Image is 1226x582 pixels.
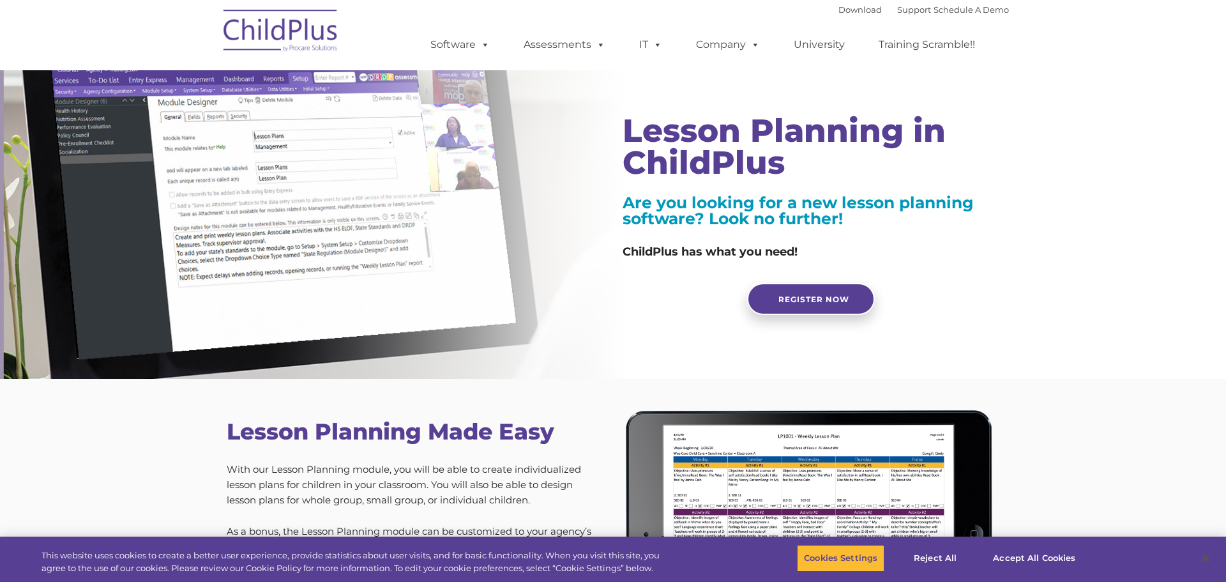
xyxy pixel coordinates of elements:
font: | [838,4,1009,15]
button: Close [1192,544,1220,572]
a: Schedule A Demo [934,4,1009,15]
p: As a bonus, the Lesson Planning module can be customized to your agency’s needs! [227,524,603,555]
a: Training Scramble!! [866,32,988,57]
strong: ChildPlus has what you need! [623,245,798,259]
a: Company [683,32,773,57]
a: Support [897,4,931,15]
p: With our Lesson Planning module, you will be able to create individualized lesson plans for child... [227,462,603,508]
span: Lesson Planning in ChildPlus [623,111,946,182]
span: Register Now [778,295,849,304]
a: Register Now [747,283,875,315]
a: IT [626,32,675,57]
button: Reject All [895,545,975,572]
strong: Are you looking for a new lesson planning software? Look no further! [623,193,974,228]
button: Cookies Settings [797,545,884,572]
a: Assessments [511,32,618,57]
span: Lesson Planning Made Easy [227,418,554,445]
div: This website uses cookies to create a better user experience, provide statistics about user visit... [42,549,674,574]
a: Download [838,4,882,15]
a: Software [418,32,503,57]
img: ChildPlus by Procare Solutions [217,1,345,65]
button: Accept All Cookies [986,545,1082,572]
a: University [781,32,858,57]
